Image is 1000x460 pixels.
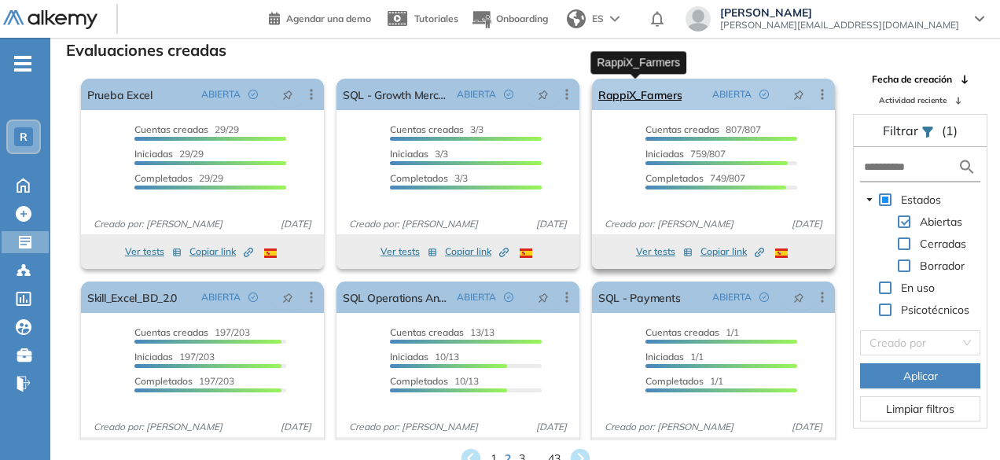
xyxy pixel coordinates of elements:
button: Aplicar [860,363,980,388]
span: 197/203 [134,351,215,362]
span: Onboarding [496,13,548,24]
span: 197/203 [134,326,250,338]
span: 759/807 [645,148,726,160]
span: check-circle [504,293,513,302]
span: Iniciadas [645,351,684,362]
span: ABIERTA [712,290,752,304]
span: pushpin [793,291,804,304]
button: pushpin [270,82,305,107]
span: Completados [134,375,193,387]
span: 29/29 [134,123,239,135]
span: Completados [390,172,448,184]
span: ABIERTA [201,290,241,304]
span: Actividad reciente [879,94,947,106]
span: Cuentas creadas [645,123,719,135]
span: 29/29 [134,172,223,184]
span: 13/13 [390,326,494,338]
span: Copiar link [445,245,509,259]
span: ABIERTA [712,87,752,101]
span: pushpin [282,291,293,304]
span: [DATE] [785,420,829,434]
a: RappiX_Farmers [598,79,682,110]
span: Copiar link [700,245,764,259]
span: Creado por: [PERSON_NAME] [87,217,229,231]
span: R [20,131,28,143]
span: 3/3 [390,123,483,135]
span: 1/1 [645,351,704,362]
span: Psicotécnicos [898,300,972,319]
button: pushpin [526,285,561,310]
span: Borrador [920,259,965,273]
span: 29/29 [134,148,204,160]
span: 197/203 [134,375,234,387]
span: Cuentas creadas [645,326,719,338]
button: pushpin [781,285,816,310]
span: check-circle [248,293,258,302]
div: RappiX_Farmers [590,51,686,74]
span: ES [592,12,604,26]
span: Copiar link [189,245,253,259]
span: 1/1 [645,326,739,338]
span: Completados [134,172,193,184]
span: [DATE] [530,217,573,231]
span: 10/13 [390,375,479,387]
span: Cuentas creadas [134,326,208,338]
i: - [14,62,31,65]
button: pushpin [781,82,816,107]
span: ABIERTA [201,87,241,101]
span: 3/3 [390,172,468,184]
span: Abiertas [917,212,965,231]
span: check-circle [759,293,769,302]
img: ESP [264,248,277,258]
span: Estados [901,193,941,207]
img: ESP [775,248,788,258]
span: Iniciadas [134,351,173,362]
span: Borrador [917,256,968,275]
a: Skill_Excel_BD_2.0 [87,282,177,313]
button: Ver tests [125,242,182,261]
span: 3/3 [390,148,448,160]
span: Agendar una demo [286,13,371,24]
span: 10/13 [390,351,459,362]
span: Tutoriales [414,13,458,24]
span: ABIERTA [457,290,496,304]
span: Filtrar [883,123,921,138]
img: world [567,9,586,28]
h3: Evaluaciones creadas [66,41,226,60]
span: Cuentas creadas [390,123,464,135]
button: Ver tests [381,242,437,261]
span: [DATE] [530,420,573,434]
span: Cerradas [920,237,966,251]
span: Creado por: [PERSON_NAME] [343,217,484,231]
button: Copiar link [189,242,253,261]
span: En uso [901,281,935,295]
span: Aplicar [903,367,938,385]
a: SQL Operations Analyst [343,282,450,313]
span: [DATE] [274,217,318,231]
span: En uso [898,278,938,297]
span: Iniciadas [390,148,428,160]
span: Psicotécnicos [901,303,969,317]
span: Iniciadas [390,351,428,362]
span: Estados [898,190,944,209]
span: pushpin [538,88,549,101]
button: Copiar link [445,242,509,261]
button: pushpin [526,82,561,107]
span: Cuentas creadas [390,326,464,338]
span: Limpiar filtros [886,400,954,418]
img: Logo [3,10,97,30]
span: [DATE] [274,420,318,434]
span: 749/807 [645,172,745,184]
span: Iniciadas [134,148,173,160]
span: caret-down [866,196,873,204]
span: ABIERTA [457,87,496,101]
span: [DATE] [785,217,829,231]
span: Completados [645,375,704,387]
a: SQL - Payments [598,282,680,313]
span: Completados [390,375,448,387]
span: Cerradas [917,234,969,253]
a: Agendar una demo [269,8,371,27]
span: 1/1 [645,375,723,387]
span: check-circle [759,90,769,99]
span: check-circle [504,90,513,99]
